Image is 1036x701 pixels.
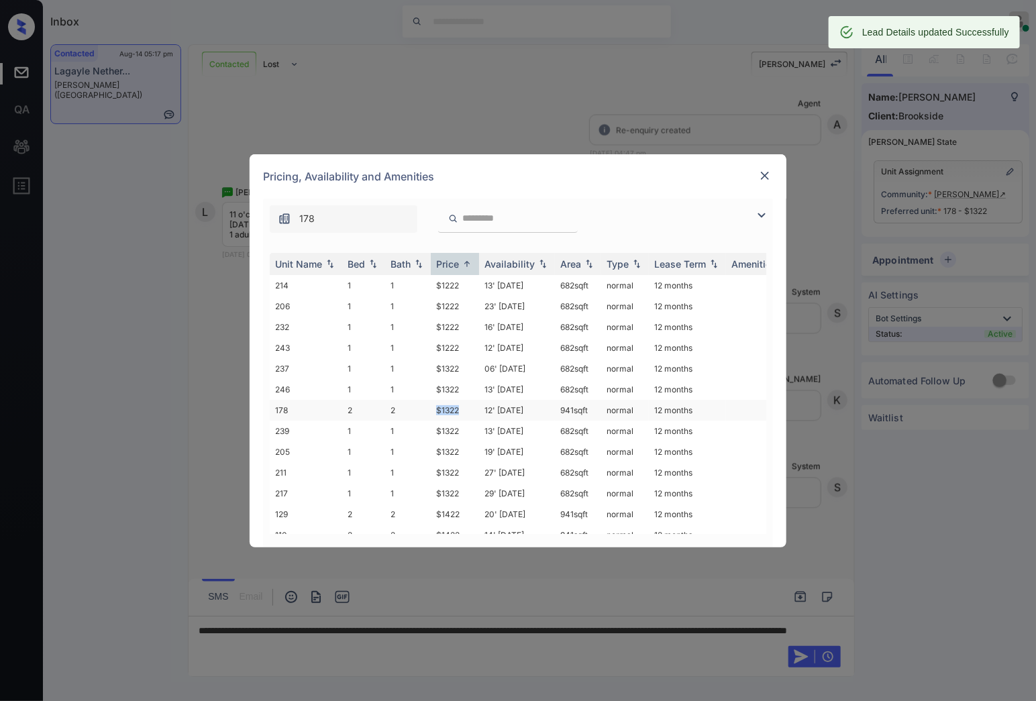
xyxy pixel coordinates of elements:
[601,400,649,421] td: normal
[555,421,601,441] td: 682 sqft
[555,462,601,483] td: 682 sqft
[270,275,342,296] td: 214
[431,379,479,400] td: $1322
[385,421,431,441] td: 1
[601,525,649,545] td: normal
[342,441,385,462] td: 1
[649,483,726,504] td: 12 months
[270,379,342,400] td: 246
[536,259,550,268] img: sorting
[342,483,385,504] td: 1
[436,258,459,270] div: Price
[479,504,555,525] td: 20' [DATE]
[385,462,431,483] td: 1
[385,400,431,421] td: 2
[385,483,431,504] td: 1
[479,358,555,379] td: 06' [DATE]
[250,154,786,199] div: Pricing, Availability and Amenities
[342,337,385,358] td: 1
[479,296,555,317] td: 23' [DATE]
[342,358,385,379] td: 1
[431,441,479,462] td: $1322
[385,441,431,462] td: 1
[342,400,385,421] td: 2
[555,504,601,525] td: 941 sqft
[448,213,458,225] img: icon-zuma
[601,337,649,358] td: normal
[649,317,726,337] td: 12 months
[649,441,726,462] td: 12 months
[385,379,431,400] td: 1
[479,483,555,504] td: 29' [DATE]
[270,358,342,379] td: 237
[555,358,601,379] td: 682 sqft
[431,400,479,421] td: $1322
[460,259,474,269] img: sorting
[601,358,649,379] td: normal
[385,358,431,379] td: 1
[431,421,479,441] td: $1322
[342,421,385,441] td: 1
[601,296,649,317] td: normal
[391,258,411,270] div: Bath
[555,483,601,504] td: 682 sqft
[754,207,770,223] img: icon-zuma
[270,441,342,462] td: 205
[270,483,342,504] td: 217
[479,337,555,358] td: 12' [DATE]
[555,379,601,400] td: 682 sqft
[385,337,431,358] td: 1
[385,275,431,296] td: 1
[479,441,555,462] td: 19' [DATE]
[649,462,726,483] td: 12 months
[431,275,479,296] td: $1222
[654,258,706,270] div: Lease Term
[270,337,342,358] td: 243
[555,441,601,462] td: 682 sqft
[299,211,315,226] span: 178
[479,379,555,400] td: 13' [DATE]
[431,358,479,379] td: $1322
[601,483,649,504] td: normal
[342,296,385,317] td: 1
[758,169,772,182] img: close
[601,421,649,441] td: normal
[601,462,649,483] td: normal
[649,525,726,545] td: 12 months
[366,259,380,268] img: sorting
[348,258,365,270] div: Bed
[601,441,649,462] td: normal
[275,258,322,270] div: Unit Name
[862,20,1009,44] div: Lead Details updated Successfully
[479,275,555,296] td: 13' [DATE]
[342,317,385,337] td: 1
[479,317,555,337] td: 16' [DATE]
[270,421,342,441] td: 239
[431,504,479,525] td: $1422
[342,462,385,483] td: 1
[555,317,601,337] td: 682 sqft
[431,296,479,317] td: $1222
[484,258,535,270] div: Availability
[270,400,342,421] td: 178
[649,296,726,317] td: 12 months
[479,462,555,483] td: 27' [DATE]
[385,296,431,317] td: 1
[270,504,342,525] td: 129
[385,504,431,525] td: 2
[342,379,385,400] td: 1
[342,275,385,296] td: 1
[342,525,385,545] td: 2
[649,421,726,441] td: 12 months
[555,296,601,317] td: 682 sqft
[731,258,776,270] div: Amenities
[555,337,601,358] td: 682 sqft
[270,296,342,317] td: 206
[270,317,342,337] td: 232
[323,259,337,268] img: sorting
[479,400,555,421] td: 12' [DATE]
[555,275,601,296] td: 682 sqft
[270,462,342,483] td: 211
[582,259,596,268] img: sorting
[601,504,649,525] td: normal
